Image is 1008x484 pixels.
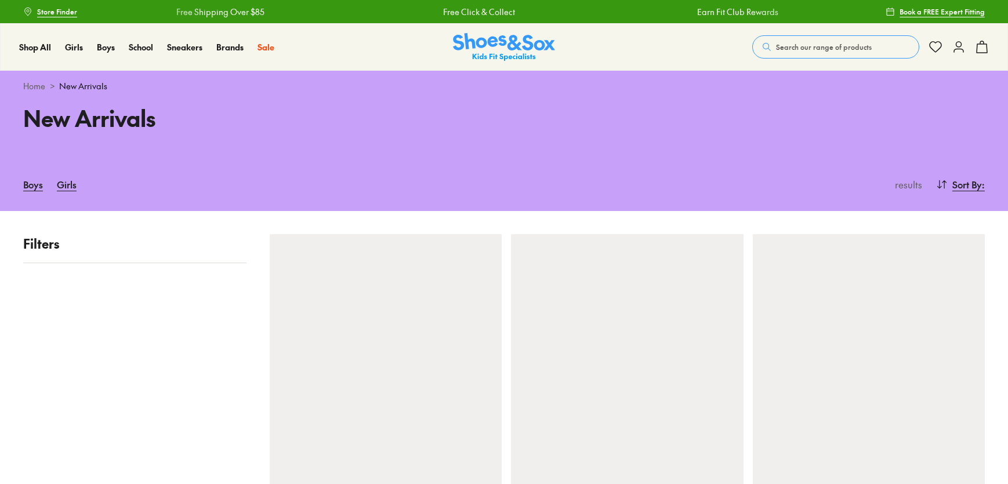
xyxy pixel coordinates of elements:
[23,80,45,92] a: Home
[157,6,245,18] a: Free Shipping Over $85
[23,101,490,134] h1: New Arrivals
[216,41,244,53] a: Brands
[167,41,202,53] a: Sneakers
[886,1,985,22] a: Book a FREE Expert Fitting
[424,6,496,18] a: Free Click & Collect
[37,6,77,17] span: Store Finder
[776,42,872,52] span: Search our range of products
[23,80,985,92] div: >
[59,80,107,92] span: New Arrivals
[890,177,922,191] p: results
[453,33,555,61] img: SNS_Logo_Responsive.svg
[19,41,51,53] a: Shop All
[678,6,759,18] a: Earn Fit Club Rewards
[23,1,77,22] a: Store Finder
[57,172,77,197] a: Girls
[129,41,153,53] a: School
[258,41,274,53] a: Sale
[752,35,919,59] button: Search our range of products
[65,41,83,53] a: Girls
[453,33,555,61] a: Shoes & Sox
[23,234,246,253] p: Filters
[97,41,115,53] a: Boys
[952,177,982,191] span: Sort By
[900,6,985,17] span: Book a FREE Expert Fitting
[936,172,985,197] button: Sort By:
[982,177,985,191] span: :
[23,172,43,197] a: Boys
